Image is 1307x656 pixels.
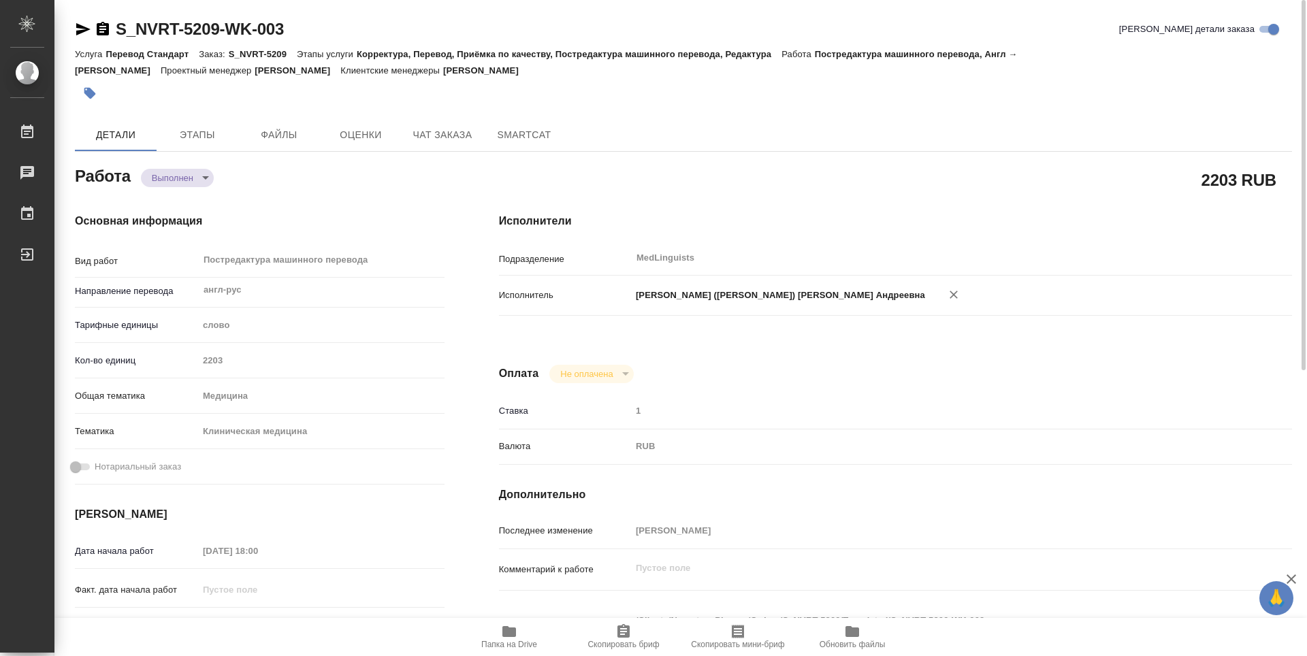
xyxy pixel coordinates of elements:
[297,49,357,59] p: Этапы услуги
[198,314,445,337] div: слово
[499,563,631,576] p: Комментарий к работе
[631,521,1226,540] input: Пустое поле
[499,289,631,302] p: Исполнитель
[198,580,317,600] input: Пустое поле
[1259,581,1293,615] button: 🙏
[499,404,631,418] p: Ставка
[491,127,557,144] span: SmartCat
[229,49,297,59] p: S_NVRT-5209
[75,255,198,268] p: Вид работ
[357,49,781,59] p: Корректура, Перевод, Приёмка по качеству, Постредактура машинного перевода, Редактура
[141,169,214,187] div: Выполнен
[116,20,284,38] a: S_NVRT-5209-WK-003
[452,618,566,656] button: Папка на Drive
[691,640,784,649] span: Скопировать мини-бриф
[75,583,198,597] p: Факт. дата начала работ
[681,618,795,656] button: Скопировать мини-бриф
[165,127,230,144] span: Этапы
[499,252,631,266] p: Подразделение
[1201,168,1276,191] h2: 2203 RUB
[1119,22,1255,36] span: [PERSON_NAME] детали заказа
[75,49,106,59] p: Услуга
[587,640,659,649] span: Скопировать бриф
[795,618,909,656] button: Обновить файлы
[95,21,111,37] button: Скопировать ссылку
[199,49,228,59] p: Заказ:
[198,420,445,443] div: Клиническая медицина
[631,435,1226,458] div: RUB
[781,49,815,59] p: Работа
[198,541,317,561] input: Пустое поле
[499,615,631,629] p: Путь на drive
[549,365,633,383] div: Выполнен
[75,544,198,558] p: Дата начала работ
[631,289,925,302] p: [PERSON_NAME] ([PERSON_NAME]) [PERSON_NAME] Андреевна
[75,389,198,403] p: Общая тематика
[246,127,312,144] span: Файлы
[75,318,198,332] p: Тарифные единицы
[83,127,148,144] span: Детали
[75,163,131,187] h2: Работа
[499,487,1292,503] h4: Дополнительно
[198,384,445,408] div: Медицина
[95,460,181,474] span: Нотариальный заказ
[198,615,317,635] input: Пустое поле
[566,618,681,656] button: Скопировать бриф
[75,425,198,438] p: Тематика
[75,21,91,37] button: Скопировать ссылку для ЯМессенджера
[499,440,631,453] p: Валюта
[443,65,529,76] p: [PERSON_NAME]
[556,368,617,380] button: Не оплачена
[939,280,969,310] button: Удалить исполнителя
[161,65,255,76] p: Проектный менеджер
[106,49,199,59] p: Перевод Стандарт
[75,78,105,108] button: Добавить тэг
[75,354,198,367] p: Кол-во единиц
[499,213,1292,229] h4: Исполнители
[75,506,445,523] h4: [PERSON_NAME]
[328,127,393,144] span: Оценки
[631,401,1226,421] input: Пустое поле
[481,640,537,649] span: Папка на Drive
[820,640,886,649] span: Обновить файлы
[631,609,1226,632] textarea: /Clients/Novartos_Pharma/Orders/S_NVRT-5209/Translated/S_NVRT-5209-WK-003
[148,172,197,184] button: Выполнен
[410,127,475,144] span: Чат заказа
[255,65,340,76] p: [PERSON_NAME]
[340,65,443,76] p: Клиентские менеджеры
[198,350,445,370] input: Пустое поле
[75,213,445,229] h4: Основная информация
[499,365,539,382] h4: Оплата
[1265,584,1288,612] span: 🙏
[499,524,631,538] p: Последнее изменение
[75,284,198,298] p: Направление перевода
